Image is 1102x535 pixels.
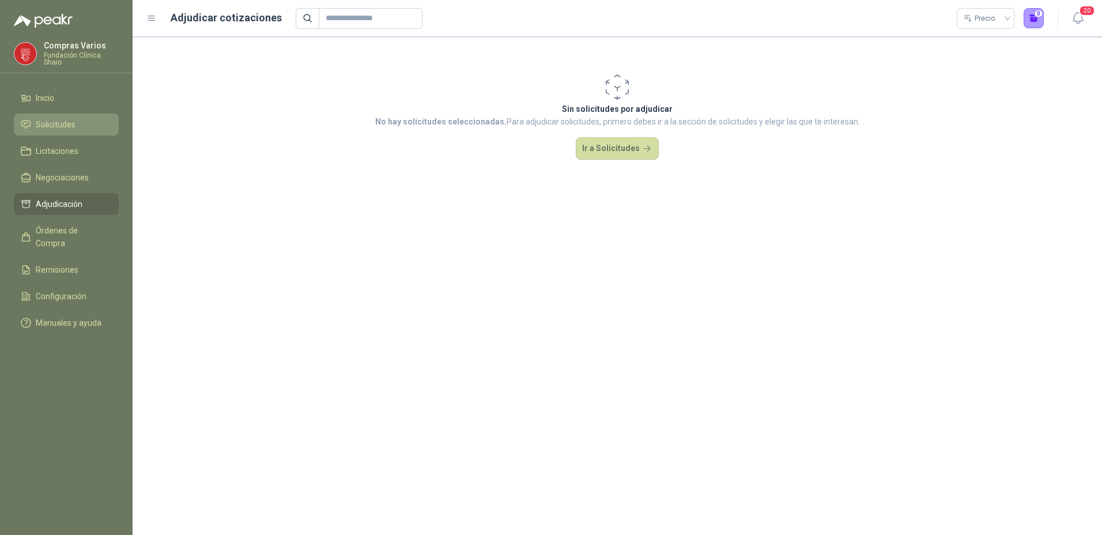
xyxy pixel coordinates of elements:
[14,312,119,334] a: Manuales y ayuda
[36,118,76,131] span: Solicitudes
[36,224,108,250] span: Órdenes de Compra
[576,137,659,160] button: Ir a Solicitudes
[44,52,119,66] p: Fundación Clínica Shaio
[36,317,101,329] span: Manuales y ayuda
[14,14,73,28] img: Logo peakr
[14,285,119,307] a: Configuración
[14,259,119,281] a: Remisiones
[14,140,119,162] a: Licitaciones
[36,290,86,303] span: Configuración
[171,10,282,26] h1: Adjudicar cotizaciones
[14,220,119,254] a: Órdenes de Compra
[36,263,78,276] span: Remisiones
[1024,8,1044,29] button: 0
[1079,5,1095,16] span: 20
[36,171,89,184] span: Negociaciones
[375,117,507,126] strong: No hay solicitudes seleccionadas.
[36,145,78,157] span: Licitaciones
[14,193,119,215] a: Adjudicación
[375,103,860,115] p: Sin solicitudes por adjudicar
[375,115,860,128] p: Para adjudicar solicitudes, primero debes ir a la sección de solicitudes y elegir las que te inte...
[14,43,36,65] img: Company Logo
[14,87,119,109] a: Inicio
[964,10,997,27] div: Precio
[36,198,82,210] span: Adjudicación
[14,114,119,135] a: Solicitudes
[44,42,119,50] p: Compras Varios
[36,92,54,104] span: Inicio
[1067,8,1088,29] button: 20
[14,167,119,189] a: Negociaciones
